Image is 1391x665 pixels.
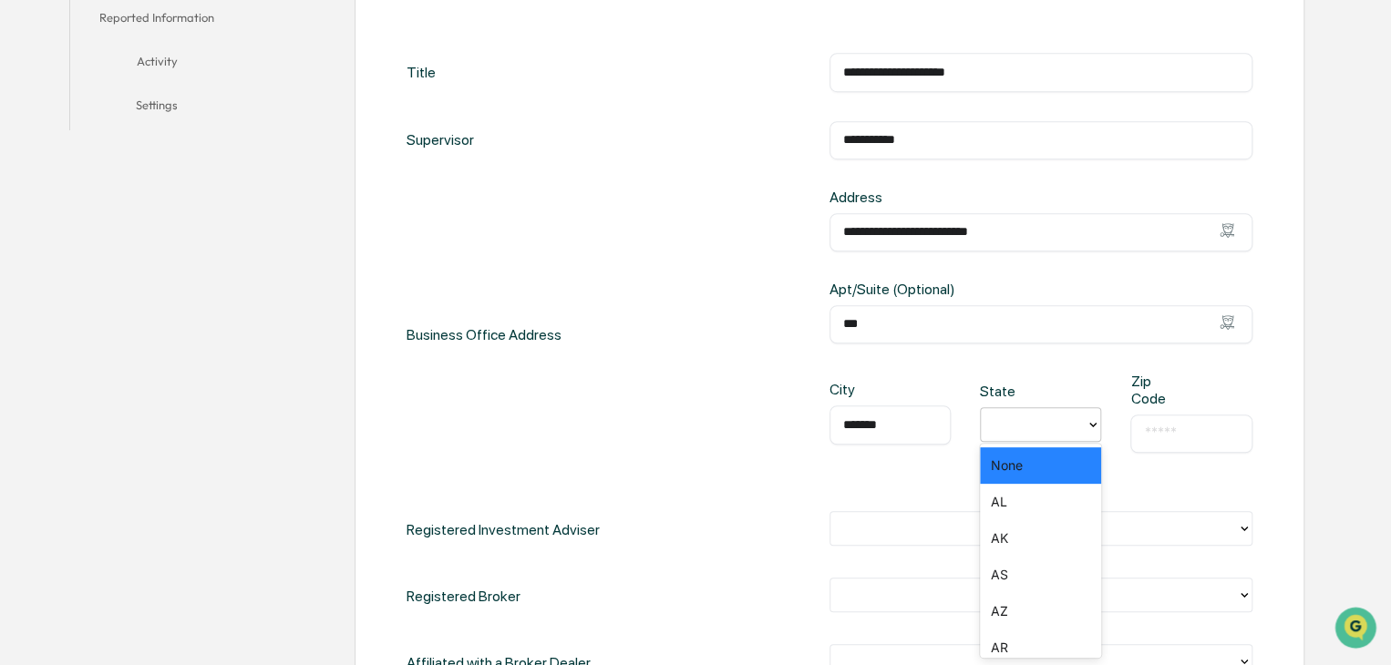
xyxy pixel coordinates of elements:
[125,222,233,255] a: 🗄️Attestations
[62,139,299,158] div: Start new chat
[62,158,231,172] div: We're available if you need us!
[18,139,51,172] img: 1746055101610-c473b297-6a78-478c-a979-82029cc54cd1
[407,189,562,482] div: Business Office Address
[150,230,226,248] span: Attestations
[129,308,221,322] a: Powered byPylon
[980,520,1101,557] div: AK
[829,281,1020,298] div: Apt/Suite (Optional)
[407,578,520,615] div: Registered Broker
[132,231,147,246] div: 🗄️
[1333,605,1382,654] iframe: Open customer support
[11,222,125,255] a: 🖐️Preclearance
[18,38,332,67] p: How can we help?
[407,53,436,91] div: Title
[11,257,122,290] a: 🔎Data Lookup
[1130,373,1185,407] div: Zip Code
[829,189,1020,206] div: Address
[407,121,474,159] div: Supervisor
[181,309,221,322] span: Pylon
[36,264,115,282] span: Data Lookup
[980,557,1101,593] div: AS
[70,43,244,87] button: Activity
[310,145,332,167] button: Start new chat
[980,383,1035,400] div: State
[70,87,244,130] button: Settings
[980,484,1101,520] div: AL
[36,230,118,248] span: Preclearance
[18,266,33,281] div: 🔎
[980,593,1101,629] div: AZ
[18,231,33,246] div: 🖐️
[980,447,1101,484] div: None
[829,381,884,398] div: City
[407,511,600,548] div: Registered Investment Adviser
